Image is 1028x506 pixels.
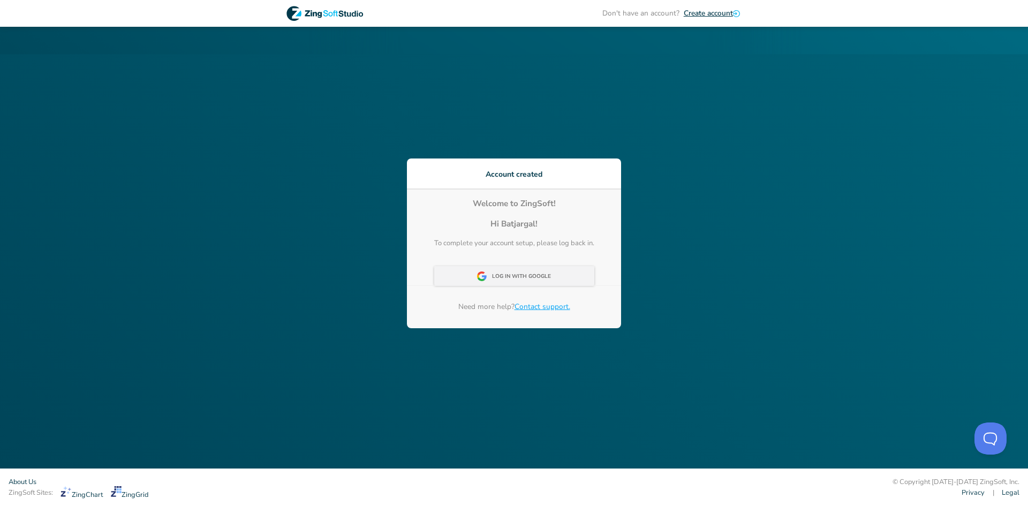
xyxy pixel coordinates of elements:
[1002,488,1019,498] a: Legal
[434,238,594,249] p: To complete your account setup, please log back in.
[9,488,53,498] span: ZingSoft Sites:
[434,198,594,210] h1: Welcome to ZingSoft!
[684,8,733,18] span: Create account
[515,301,570,312] a: Contact support.
[434,218,594,230] h3: Hi Batjargal!
[111,486,149,500] a: ZingGrid
[993,488,994,498] span: |
[9,477,36,487] a: About Us
[61,486,103,500] a: ZingChart
[407,169,621,180] h3: Account created
[492,267,557,286] div: Log In With Google
[893,477,1019,488] div: © Copyright [DATE]-[DATE] ZingSoft, Inc.
[974,422,1007,455] iframe: Toggle Customer Support
[458,301,570,312] p: Need more help?
[962,488,985,498] a: Privacy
